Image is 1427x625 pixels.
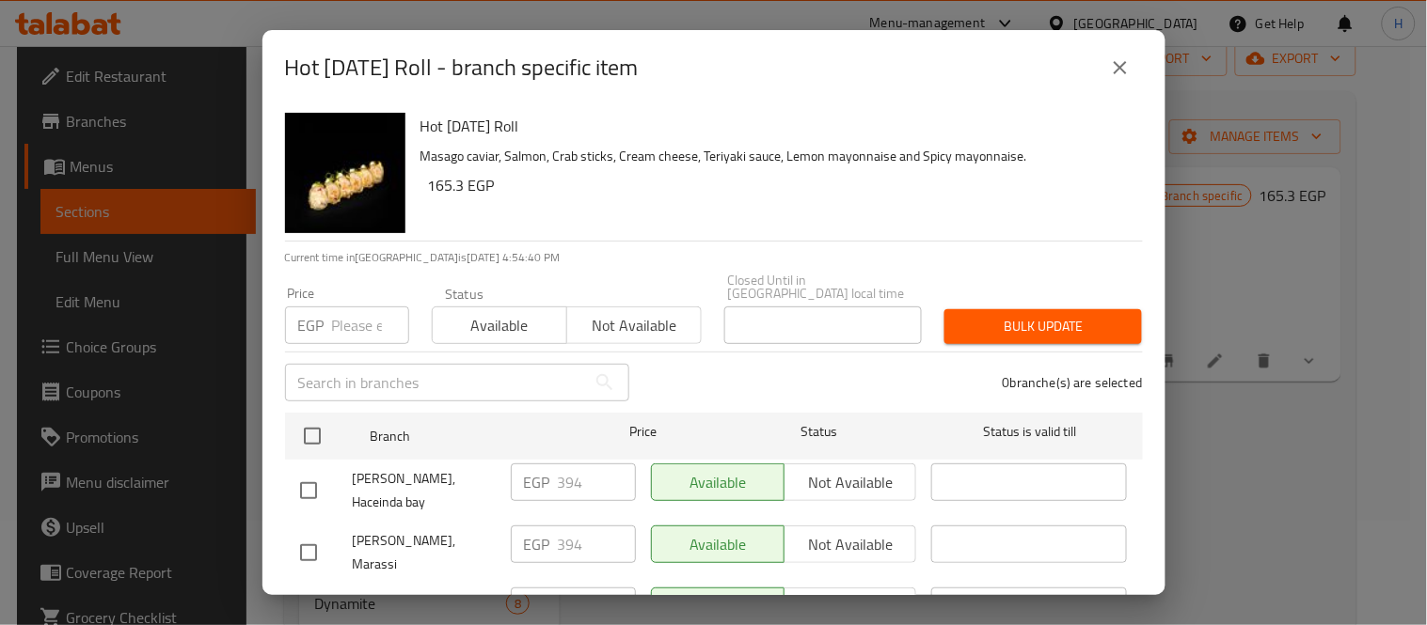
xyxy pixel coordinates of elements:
[524,595,550,617] p: EGP
[285,249,1143,266] p: Current time in [GEOGRAPHIC_DATA] is [DATE] 4:54:40 PM
[298,314,325,336] p: EGP
[1098,45,1143,90] button: close
[353,529,496,576] span: [PERSON_NAME], Marassi
[420,113,1128,139] h6: Hot [DATE] Roll
[566,306,702,344] button: Not available
[944,309,1142,344] button: Bulk update
[285,113,405,233] img: Hot Halloween Roll
[370,425,565,448] span: Branch
[420,145,1128,168] p: Masago caviar, Salmon, Crab sticks, Cream cheese, Teriyaki sauce, Lemon mayonnaise and Spicy mayo...
[721,420,916,444] span: Status
[580,420,706,444] span: Price
[931,420,1127,444] span: Status is valid till
[1003,373,1143,392] p: 0 branche(s) are selected
[558,525,636,563] input: Please enter price
[959,315,1127,338] span: Bulk update
[558,463,636,501] input: Please enter price
[440,312,560,339] span: Available
[432,306,567,344] button: Available
[575,312,694,339] span: Not available
[558,587,636,625] input: Please enter price
[524,471,550,493] p: EGP
[428,172,1128,198] h6: 165.3 EGP
[332,306,409,344] input: Please enter price
[285,53,639,83] h2: Hot [DATE] Roll - branch specific item
[524,533,550,555] p: EGP
[353,467,496,514] span: [PERSON_NAME], Haceinda bay
[285,364,586,401] input: Search in branches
